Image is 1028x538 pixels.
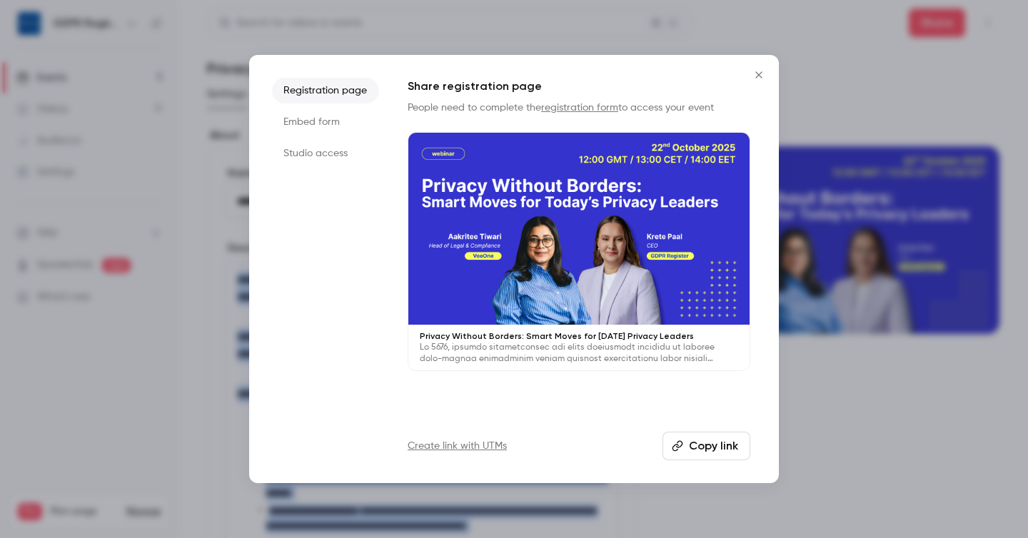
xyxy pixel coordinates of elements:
[420,330,738,342] p: Privacy Without Borders: Smart Moves for [DATE] Privacy Leaders
[408,78,750,95] h1: Share registration page
[408,439,507,453] a: Create link with UTMs
[408,101,750,115] p: People need to complete the to access your event
[662,432,750,460] button: Copy link
[272,109,379,135] li: Embed form
[420,342,738,365] p: Lo 5676, ipsumdo sitametconsec adi elits doeiusmodt incididu ut laboree dolo-magnaa enimadminim v...
[408,132,750,371] a: Privacy Without Borders: Smart Moves for [DATE] Privacy LeadersLo 5676, ipsumdo sitametconsec adi...
[272,78,379,103] li: Registration page
[541,103,618,113] a: registration form
[745,61,773,89] button: Close
[272,141,379,166] li: Studio access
